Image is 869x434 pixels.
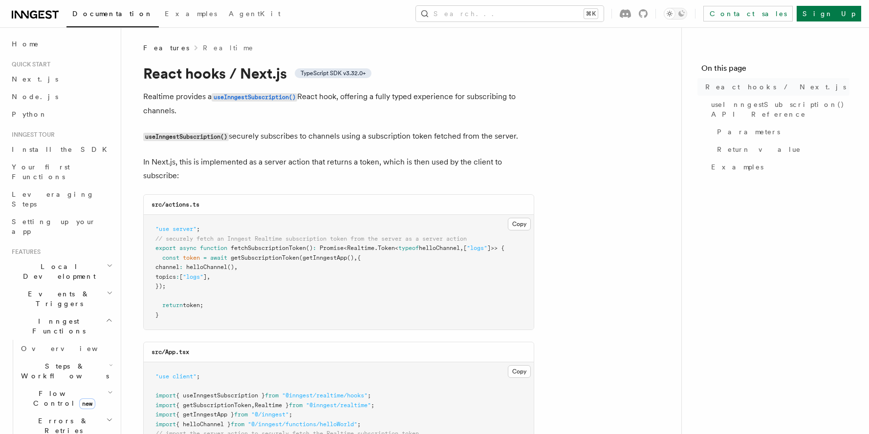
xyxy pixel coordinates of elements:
span: return [162,302,183,309]
span: "logs" [467,245,487,251]
button: Local Development [8,258,115,285]
span: ]>> { [487,245,504,251]
span: Inngest Functions [8,316,106,336]
span: = [203,254,207,261]
span: [ [463,245,467,251]
span: { [357,254,361,261]
code: useInngestSubscription() [143,133,229,141]
span: Your first Functions [12,163,70,181]
span: , [234,264,238,270]
a: Contact sales [703,6,793,21]
a: Sign Up [797,6,861,21]
span: Promise [320,245,344,251]
span: Python [12,110,47,118]
span: Features [143,43,189,53]
span: } [155,311,159,318]
span: ; [368,392,371,399]
span: AgentKit [229,10,281,18]
span: < [344,245,347,251]
span: token [183,254,200,261]
button: Steps & Workflows [17,357,115,385]
span: typeof [398,245,419,251]
span: Steps & Workflows [17,361,109,381]
span: "@inngest/realtime/hooks" [282,392,368,399]
span: fetchSubscriptionToken [231,245,306,251]
span: "@inngest/realtime" [306,402,371,409]
span: Overview [21,345,122,352]
p: In Next.js, this is implemented as a server action that returns a token, which is then used by th... [143,155,534,183]
span: import [155,402,176,409]
span: : [313,245,316,251]
a: Return value [713,141,849,158]
button: Events & Triggers [8,285,115,312]
span: Return value [717,145,801,154]
span: Token [378,245,395,251]
span: ; [371,402,374,409]
span: () [227,264,234,270]
a: Realtime [203,43,254,53]
p: securely subscribes to channels using a subscription token fetched from the server. [143,129,534,144]
span: Realtime } [255,402,289,409]
span: function [200,245,227,251]
span: ; [196,226,200,232]
span: // securely fetch an Inngest Realtime subscription token from the server as a server action [155,235,467,242]
span: Home [12,39,39,49]
span: const [162,254,179,261]
a: React hooks / Next.js [701,78,849,96]
code: src/App.tsx [152,349,189,355]
button: Search...⌘K [416,6,604,21]
a: Examples [159,3,223,26]
button: Copy [508,218,531,230]
code: useInngestSubscription() [212,93,297,102]
span: { getSubscriptionToken [176,402,251,409]
span: "@/inngest" [251,411,289,418]
span: Parameters [717,127,780,137]
span: topics [155,273,176,280]
span: from [289,402,303,409]
span: import [155,392,176,399]
span: , [251,402,255,409]
span: getSubscriptionToken [231,254,299,261]
span: channel [155,264,179,270]
span: () [347,254,354,261]
span: Realtime [347,245,374,251]
span: , [207,273,210,280]
code: src/actions.ts [152,201,199,208]
a: Leveraging Steps [8,186,115,213]
span: from [231,421,244,428]
span: import [155,421,176,428]
a: Python [8,105,115,123]
span: () [306,245,313,251]
span: helloChannel [419,245,460,251]
a: Documentation [66,3,159,27]
span: Inngest tour [8,131,55,139]
a: Overview [17,340,115,357]
a: Examples [707,158,849,176]
span: Events & Triggers [8,289,107,309]
span: Install the SDK [12,145,113,153]
span: ; [289,411,292,418]
button: Copy [508,365,531,378]
button: Flow Controlnew [17,385,115,412]
span: Node.js [12,93,58,101]
span: : [176,273,179,280]
span: { helloChannel } [176,421,231,428]
a: useInngestSubscription() [212,92,297,101]
span: , [354,254,357,261]
span: . [374,245,378,251]
span: Examples [711,162,763,172]
span: React hooks / Next.js [705,82,846,92]
span: await [210,254,227,261]
h4: On this page [701,62,849,78]
span: token; [183,302,203,309]
span: Setting up your app [12,218,96,235]
span: Quick start [8,61,50,68]
a: Node.js [8,88,115,105]
span: ] [203,273,207,280]
a: Next.js [8,70,115,88]
span: "@/inngest/functions/helloWorld" [248,421,357,428]
span: , [460,245,463,251]
span: : [179,264,183,270]
span: "use server" [155,226,196,232]
span: { getInngestApp } [176,411,234,418]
